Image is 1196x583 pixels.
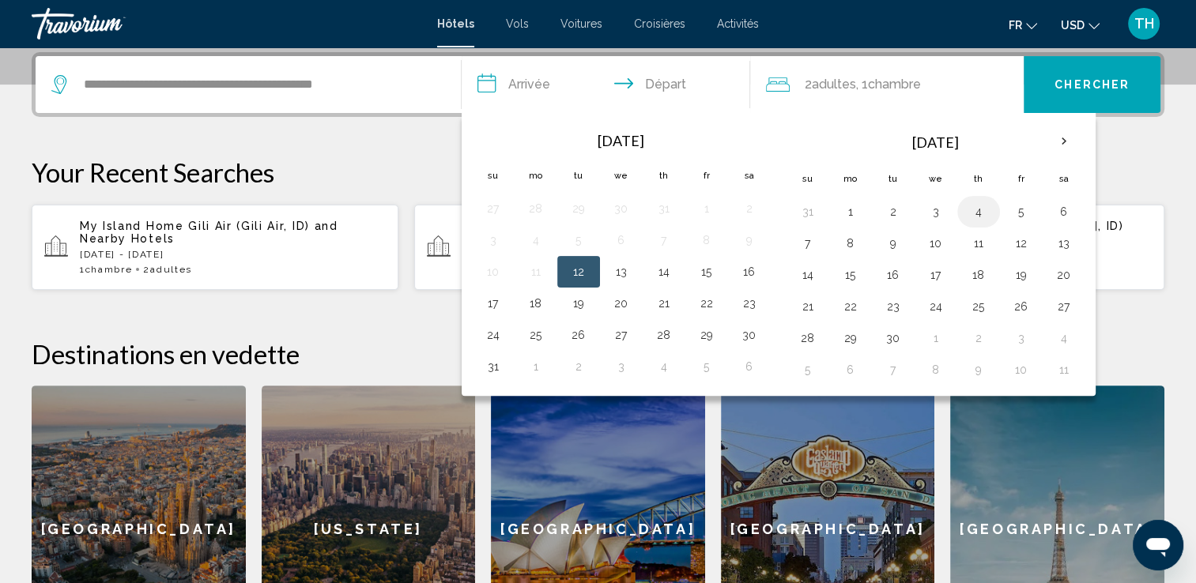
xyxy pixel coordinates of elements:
button: Day 24 [481,324,506,346]
button: Day 28 [795,327,821,349]
button: Day 17 [923,264,949,286]
button: My Island Home Gili Air (Gili Air, ID) and Nearby Hotels[DATE] - [DATE]1Chambre2Adultes [32,204,398,291]
button: Day 7 [881,359,906,381]
button: Day 9 [881,232,906,254]
th: [DATE] [515,123,728,158]
button: Day 1 [838,201,863,223]
button: Day 14 [651,261,677,283]
button: Day 8 [923,359,949,381]
button: Day 26 [566,324,591,346]
button: Day 3 [1009,327,1034,349]
a: Travorium [32,8,421,39]
button: Day 22 [838,295,863,318]
button: Day 25 [966,295,991,318]
button: Day 6 [1051,201,1077,223]
button: Day 28 [523,197,549,220]
button: Day 21 [795,295,821,318]
button: Day 13 [609,261,634,283]
button: Day 1 [694,197,719,220]
span: 2 [143,264,191,275]
button: Day 31 [795,201,821,223]
button: Day 5 [694,355,719,378]
button: Change currency [1061,13,1100,36]
button: Day 29 [838,327,863,349]
button: Day 6 [609,229,634,251]
button: Day 2 [737,197,762,220]
button: Day 10 [481,261,506,283]
button: Day 8 [694,229,719,251]
button: Day 24 [923,295,949,318]
button: Day 3 [609,355,634,378]
span: fr [1009,19,1022,32]
button: Day 30 [609,197,634,220]
button: Day 4 [651,355,677,378]
a: Activités [717,17,759,30]
button: Day 27 [609,324,634,346]
button: Day 23 [881,295,906,318]
button: Day 15 [694,261,719,283]
h2: Destinations en vedette [32,338,1164,370]
span: Chercher [1055,79,1130,92]
button: Day 3 [923,201,949,223]
button: Day 8 [838,232,863,254]
button: Day 5 [566,229,591,251]
button: Day 5 [1009,201,1034,223]
button: Day 11 [523,261,549,283]
button: Day 18 [966,264,991,286]
button: Day 20 [1051,264,1077,286]
button: Day 10 [1009,359,1034,381]
button: Day 11 [1051,359,1077,381]
span: Adultes [150,264,192,275]
button: Day 4 [966,201,991,223]
button: Day 16 [881,264,906,286]
span: Hôtels [437,17,474,30]
button: Chercher [1024,56,1160,113]
button: Day 10 [923,232,949,254]
div: Search widget [36,56,1160,113]
p: Your Recent Searches [32,156,1164,188]
span: and Nearby Hotels [80,220,338,245]
button: Day 28 [651,324,677,346]
button: Day 9 [966,359,991,381]
button: Day 12 [1009,232,1034,254]
a: Croisières [634,17,685,30]
button: Day 7 [795,232,821,254]
button: Day 3 [481,229,506,251]
button: Day 14 [795,264,821,286]
button: Change language [1009,13,1037,36]
button: Check in and out dates [462,56,751,113]
button: Next month [1043,123,1085,160]
button: Day 30 [881,327,906,349]
button: Day 23 [737,292,762,314]
button: User Menu [1123,7,1164,40]
span: USD [1061,19,1085,32]
button: Day 17 [481,292,506,314]
button: Day 12 [566,261,591,283]
button: Day 29 [694,324,719,346]
button: Seri Resort Gili Meno Adults Only ([GEOGRAPHIC_DATA], [GEOGRAPHIC_DATA]) and Nearby Hotels[DATE] ... [414,204,781,291]
a: Vols [506,17,529,30]
span: Adultes [811,77,855,92]
button: Day 4 [1051,327,1077,349]
button: Day 1 [523,355,549,378]
p: [DATE] - [DATE] [80,249,386,260]
button: Day 21 [651,292,677,314]
button: Day 25 [523,324,549,346]
button: Day 1 [923,327,949,349]
span: 1 [80,264,132,275]
span: Chambre [85,264,133,275]
button: Day 2 [966,327,991,349]
button: Day 2 [566,355,591,378]
span: My Island Home Gili Air (Gili Air, ID) [80,220,310,232]
button: Day 19 [566,292,591,314]
button: Day 26 [1009,295,1034,318]
button: Day 7 [651,229,677,251]
button: Day 29 [566,197,591,220]
button: Day 27 [481,197,506,220]
button: Day 18 [523,292,549,314]
button: Day 4 [523,229,549,251]
th: [DATE] [829,123,1043,161]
